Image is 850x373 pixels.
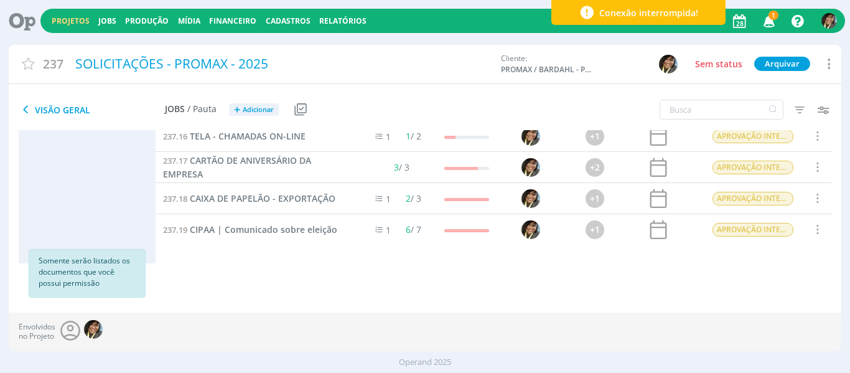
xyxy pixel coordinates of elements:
[190,130,306,142] span: TELA - CHAMADAS ON-LINE
[165,104,185,115] span: Jobs
[712,161,793,174] span: APROVAÇÃO INTERNA
[712,192,793,205] span: APROVAÇÃO INTERNA
[234,103,240,116] span: +
[229,103,279,116] button: +Adicionar
[43,55,63,73] span: 237
[386,193,391,205] span: 1
[163,155,187,166] span: 237.17
[501,53,697,75] div: Cliente:
[585,220,604,239] div: +1
[163,193,187,204] span: 237.18
[585,158,604,177] div: +2
[163,154,346,181] a: 237.17CARTÃO DE ANIVERSÁRIO DA EMPRESA
[585,189,604,208] div: +1
[39,255,136,289] p: Somente serão listados os documentos que você possui permissão
[19,323,55,341] span: Envolvidos no Projeto
[659,55,678,73] img: S
[48,16,93,26] button: Projetos
[406,224,411,235] span: 6
[712,130,793,143] span: APROVAÇÃO INTERNA
[163,224,187,235] span: 237.19
[695,58,742,70] span: Sem status
[660,100,783,120] input: Busca
[821,10,838,32] button: S
[394,161,409,173] span: / 3
[190,192,335,204] span: CAIXA DE PAPELÃO - EXPORTAÇÃO
[187,104,217,115] span: / Pauta
[406,130,411,142] span: 1
[692,57,745,72] button: Sem status
[266,16,311,26] span: Cadastros
[315,16,370,26] button: Relatórios
[163,154,311,180] span: CARTÃO DE ANIVERSÁRIO DA EMPRESA
[658,54,678,74] button: S
[394,161,399,173] span: 3
[121,16,172,26] button: Produção
[163,223,337,237] a: 237.19CIPAA | Comunicado sobre eleição
[262,16,314,26] button: Cadastros
[178,16,200,26] a: Mídia
[754,57,810,71] button: Arquivar
[406,130,421,142] span: / 2
[599,6,698,19] span: Conexão interrompida!
[712,223,793,237] span: APROVAÇÃO INTERNA
[243,106,274,114] span: Adicionar
[821,13,837,29] img: S
[755,10,781,32] button: 1
[521,158,539,177] img: S
[19,102,165,117] span: Visão Geral
[585,127,604,146] div: +1
[98,16,116,26] a: Jobs
[209,16,256,26] a: Financeiro
[205,16,260,26] button: Financeiro
[319,16,367,26] a: Relatórios
[406,192,421,204] span: / 3
[95,16,120,26] button: Jobs
[521,220,539,239] img: S
[406,192,411,204] span: 2
[386,131,391,143] span: 1
[84,320,103,339] img: S
[386,224,391,236] span: 1
[521,189,539,208] img: S
[768,11,778,20] span: 1
[163,192,335,205] a: 237.18CAIXA DE PAPELÃO - EXPORTAÇÃO
[174,16,204,26] button: Mídia
[163,130,306,143] a: 237.16TELA - CHAMADAS ON-LINE
[190,224,337,235] span: CIPAA | Comunicado sobre eleição
[71,50,494,78] div: SOLICITAÇÕES - PROMAX - 2025
[521,127,539,146] img: S
[501,64,594,75] span: PROMAX / BARDAHL - PROMAX PRODUTOS MÁXIMOS S/A INDÚSTRIA E COMÉRCIO
[406,224,421,235] span: / 7
[52,16,90,26] a: Projetos
[125,16,169,26] a: Produção
[163,131,187,142] span: 237.16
